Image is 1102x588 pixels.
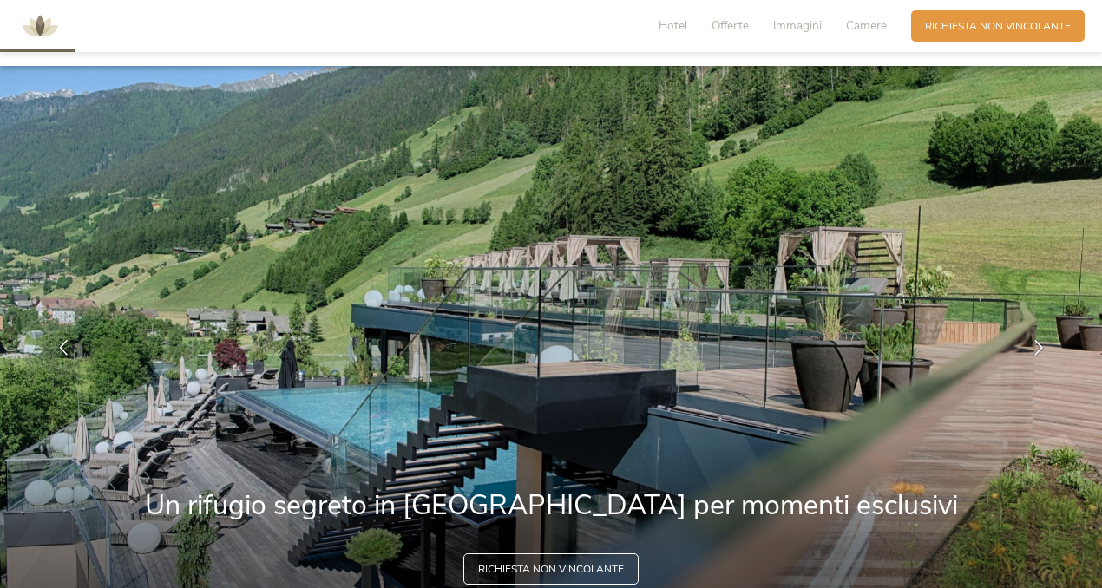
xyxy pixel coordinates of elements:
[478,562,624,577] span: Richiesta non vincolante
[712,17,749,34] span: Offerte
[925,19,1071,34] span: Richiesta non vincolante
[773,17,822,34] span: Immagini
[846,17,887,34] span: Camere
[14,21,66,30] a: AMONTI & LUNARIS Wellnessresort
[659,17,687,34] span: Hotel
